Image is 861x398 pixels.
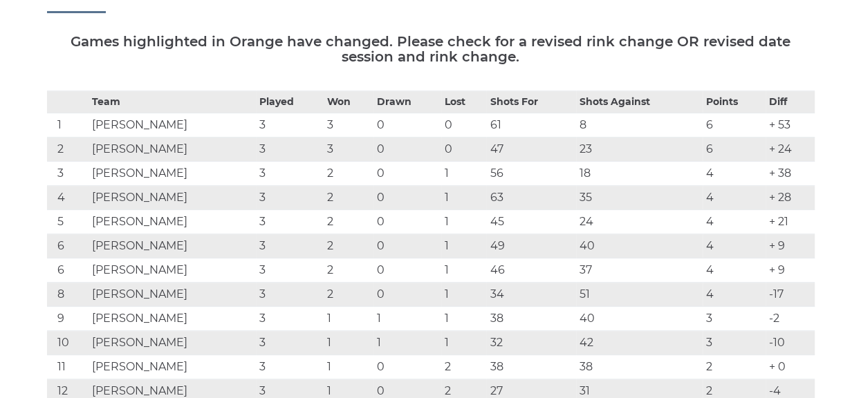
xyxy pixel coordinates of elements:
[576,91,703,113] th: Shots Against
[47,210,89,234] td: 5
[324,331,373,355] td: 1
[256,138,324,162] td: 3
[47,162,89,186] td: 3
[441,331,486,355] td: 1
[576,210,703,234] td: 24
[373,355,441,379] td: 0
[441,113,486,138] td: 0
[256,210,324,234] td: 3
[441,210,486,234] td: 1
[373,283,441,307] td: 0
[324,283,373,307] td: 2
[486,331,575,355] td: 32
[441,355,486,379] td: 2
[703,113,766,138] td: 6
[766,307,814,331] td: -2
[703,355,766,379] td: 2
[324,113,373,138] td: 3
[47,307,89,331] td: 9
[703,186,766,210] td: 4
[486,258,575,283] td: 46
[256,307,324,331] td: 3
[441,234,486,258] td: 1
[441,283,486,307] td: 1
[486,307,575,331] td: 38
[47,283,89,307] td: 8
[703,234,766,258] td: 4
[486,355,575,379] td: 38
[89,162,256,186] td: [PERSON_NAME]
[256,258,324,283] td: 3
[256,162,324,186] td: 3
[703,331,766,355] td: 3
[766,138,814,162] td: + 24
[703,138,766,162] td: 6
[47,138,89,162] td: 2
[441,258,486,283] td: 1
[373,210,441,234] td: 0
[576,113,703,138] td: 8
[256,283,324,307] td: 3
[766,210,814,234] td: + 21
[703,162,766,186] td: 4
[576,234,703,258] td: 40
[373,258,441,283] td: 0
[256,113,324,138] td: 3
[576,138,703,162] td: 23
[766,91,814,113] th: Diff
[47,113,89,138] td: 1
[703,258,766,283] td: 4
[441,307,486,331] td: 1
[324,186,373,210] td: 2
[486,113,575,138] td: 61
[373,186,441,210] td: 0
[766,162,814,186] td: + 38
[47,186,89,210] td: 4
[324,91,373,113] th: Won
[576,186,703,210] td: 35
[576,162,703,186] td: 18
[373,162,441,186] td: 0
[441,186,486,210] td: 1
[256,186,324,210] td: 3
[324,138,373,162] td: 3
[486,162,575,186] td: 56
[47,234,89,258] td: 6
[486,91,575,113] th: Shots For
[373,331,441,355] td: 1
[441,162,486,186] td: 1
[486,138,575,162] td: 47
[89,113,256,138] td: [PERSON_NAME]
[766,331,814,355] td: -10
[703,283,766,307] td: 4
[703,210,766,234] td: 4
[89,91,256,113] th: Team
[89,186,256,210] td: [PERSON_NAME]
[89,210,256,234] td: [PERSON_NAME]
[373,91,441,113] th: Drawn
[486,283,575,307] td: 34
[373,307,441,331] td: 1
[89,138,256,162] td: [PERSON_NAME]
[576,307,703,331] td: 40
[89,331,256,355] td: [PERSON_NAME]
[256,234,324,258] td: 3
[324,210,373,234] td: 2
[256,91,324,113] th: Played
[373,138,441,162] td: 0
[324,355,373,379] td: 1
[373,113,441,138] td: 0
[47,258,89,283] td: 6
[89,283,256,307] td: [PERSON_NAME]
[373,234,441,258] td: 0
[324,234,373,258] td: 2
[766,355,814,379] td: + 0
[256,355,324,379] td: 3
[576,331,703,355] td: 42
[766,186,814,210] td: + 28
[703,91,766,113] th: Points
[89,234,256,258] td: [PERSON_NAME]
[441,138,486,162] td: 0
[47,34,815,64] h5: Games highlighted in Orange have changed. Please check for a revised rink change OR revised date ...
[486,210,575,234] td: 45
